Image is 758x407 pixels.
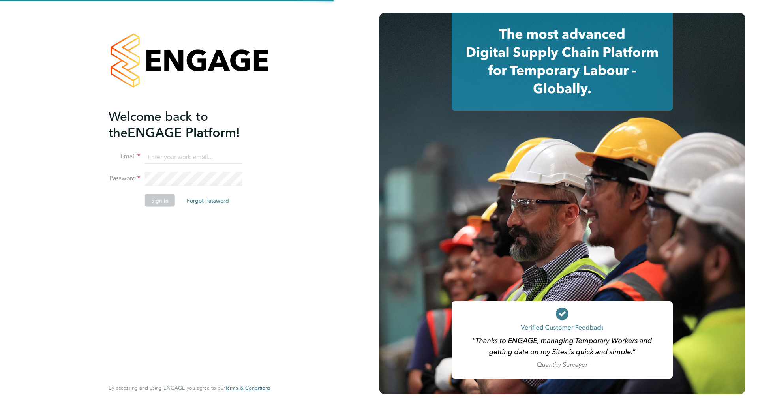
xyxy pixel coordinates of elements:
h2: ENGAGE Platform! [109,108,263,141]
span: Terms & Conditions [225,384,270,391]
button: Forgot Password [180,194,235,207]
button: Sign In [145,194,175,207]
a: Terms & Conditions [225,385,270,391]
span: Welcome back to the [109,109,208,140]
input: Enter your work email... [145,150,242,164]
label: Password [109,174,140,183]
label: Email [109,152,140,161]
span: By accessing and using ENGAGE you agree to our [109,384,270,391]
